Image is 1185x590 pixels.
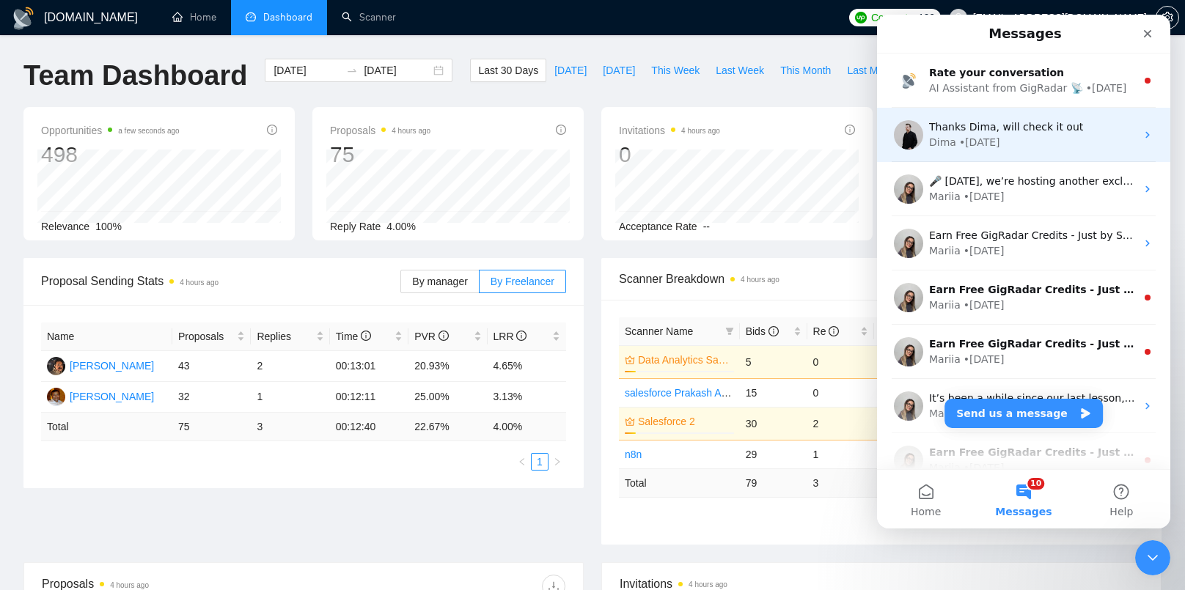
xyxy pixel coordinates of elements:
[491,276,554,287] span: By Freelancer
[41,221,89,232] span: Relevance
[330,351,408,382] td: 00:13:01
[638,352,731,368] a: Data Analytics Sandip Active
[251,322,329,351] th: Replies
[41,141,180,169] div: 498
[953,12,964,23] span: user
[546,59,595,82] button: [DATE]
[513,453,531,471] button: left
[625,325,693,337] span: Scanner Name
[643,59,708,82] button: This Week
[625,416,635,427] span: crown
[41,413,172,441] td: Total
[874,440,942,468] td: 24.14%
[47,359,154,371] a: PK[PERSON_NAME]
[847,62,898,78] span: Last Month
[494,331,527,342] span: LRR
[871,10,915,26] span: Connects:
[257,328,312,344] span: Replies
[772,59,839,82] button: This Month
[346,64,358,76] span: swap-right
[12,7,35,30] img: logo
[346,64,358,76] span: to
[110,581,149,589] time: 4 hours ago
[251,382,329,413] td: 1
[740,440,807,468] td: 29
[70,388,154,405] div: [PERSON_NAME]
[708,59,772,82] button: Last Week
[178,328,234,344] span: Proposals
[23,59,247,93] h1: Team Dashboard
[1135,540,1170,575] iframe: Intercom live chat
[246,12,256,22] span: dashboard
[807,407,875,440] td: 2
[330,221,381,232] span: Reply Rate
[807,345,875,378] td: 0
[740,407,807,440] td: 30
[813,325,840,337] span: Re
[408,351,487,382] td: 20.93%
[41,322,172,351] th: Name
[740,345,807,378] td: 5
[70,358,154,374] div: [PERSON_NAME]
[412,276,467,287] span: By manager
[722,320,737,342] span: filter
[532,454,548,470] a: 1
[531,453,549,471] li: 1
[330,413,408,441] td: 00:12:40
[829,326,839,336] span: info-circle
[554,62,587,78] span: [DATE]
[172,413,251,441] td: 75
[513,453,531,471] li: Previous Page
[839,59,906,82] button: Last Month
[877,15,1170,528] iframe: Intercom live chat
[807,378,875,407] td: 0
[47,390,154,402] a: SC[PERSON_NAME]
[361,331,371,341] span: info-circle
[625,387,742,399] a: salesforce Prakash Active
[263,11,312,23] span: Dashboard
[874,345,942,378] td: 20.00%
[619,122,720,139] span: Invitations
[251,413,329,441] td: 3
[740,468,807,497] td: 79
[918,10,934,26] span: 190
[488,351,566,382] td: 4.65%
[364,62,430,78] input: End date
[740,378,807,407] td: 15
[342,11,396,23] a: searchScanner
[172,322,251,351] th: Proposals
[330,141,430,169] div: 75
[392,127,430,135] time: 4 hours ago
[330,382,408,413] td: 00:12:11
[625,449,642,460] a: n8n
[874,378,942,407] td: 6.67%
[470,59,546,82] button: Last 30 Days
[746,325,779,337] span: Bids
[625,355,635,365] span: crown
[855,12,867,23] img: upwork-logo.png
